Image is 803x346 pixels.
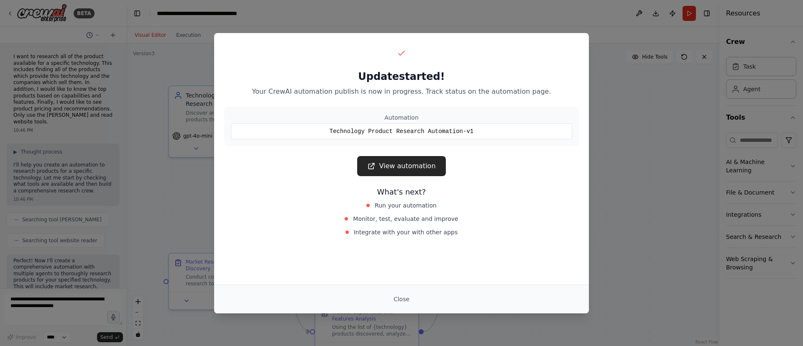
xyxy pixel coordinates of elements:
[231,113,572,122] div: Automation
[354,228,458,236] span: Integrate with your with other apps
[353,215,458,223] span: Monitor, test, evaluate and improve
[375,201,437,210] span: Run your automation
[224,186,579,198] h3: What's next?
[224,87,579,97] p: Your CrewAI automation publish is now in progress. Track status on the automation page.
[357,156,445,176] a: View automation
[224,70,579,83] h2: Update started!
[387,292,416,307] button: Close
[231,123,572,139] div: Technology Product Research Automation-v1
